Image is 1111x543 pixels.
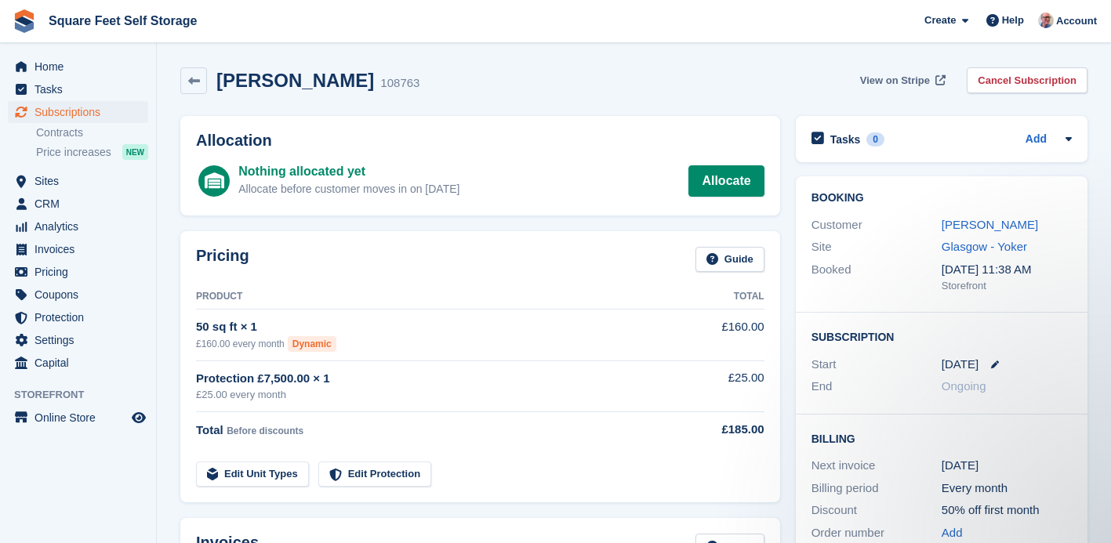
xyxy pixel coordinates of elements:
[238,181,459,197] div: Allocate before customer moves in on [DATE]
[34,407,129,429] span: Online Store
[42,8,203,34] a: Square Feet Self Storage
[36,145,111,160] span: Price increases
[8,101,148,123] a: menu
[677,360,764,411] td: £25.00
[942,240,1027,253] a: Glasgow - Yoker
[8,407,148,429] a: menu
[942,480,1072,498] div: Every month
[36,125,148,140] a: Contracts
[34,329,129,351] span: Settings
[196,387,677,403] div: £25.00 every month
[967,67,1087,93] a: Cancel Subscription
[811,501,942,519] div: Discount
[942,524,963,542] a: Add
[811,356,942,374] div: Start
[811,524,942,542] div: Order number
[811,430,1072,446] h2: Billing
[1038,13,1054,28] img: David Greer
[122,144,148,160] div: NEW
[1026,131,1047,149] a: Add
[8,193,148,215] a: menu
[811,238,942,256] div: Site
[34,193,129,215] span: CRM
[318,462,431,487] a: Edit Protection
[34,261,129,283] span: Pricing
[196,247,249,273] h2: Pricing
[196,132,764,150] h2: Allocation
[129,408,148,427] a: Preview store
[238,162,459,181] div: Nothing allocated yet
[34,215,129,237] span: Analytics
[695,247,764,273] a: Guide
[942,379,986,393] span: Ongoing
[196,284,677,310] th: Product
[924,13,956,28] span: Create
[14,387,156,403] span: Storefront
[196,462,309,487] a: Edit Unit Types
[942,218,1038,231] a: [PERSON_NAME]
[8,238,148,260] a: menu
[677,284,764,310] th: Total
[8,170,148,192] a: menu
[854,67,949,93] a: View on Stripe
[8,56,148,78] a: menu
[8,78,148,100] a: menu
[380,74,419,92] div: 108763
[811,328,1072,344] h2: Subscription
[860,73,930,89] span: View on Stripe
[196,318,677,336] div: 50 sq ft × 1
[1056,13,1097,29] span: Account
[8,306,148,328] a: menu
[677,421,764,439] div: £185.00
[34,101,129,123] span: Subscriptions
[34,56,129,78] span: Home
[8,329,148,351] a: menu
[8,261,148,283] a: menu
[13,9,36,33] img: stora-icon-8386f47178a22dfd0bd8f6a31ec36ba5ce8667c1dd55bd0f319d3a0aa187defe.svg
[811,480,942,498] div: Billing period
[866,132,884,147] div: 0
[830,132,861,147] h2: Tasks
[196,370,677,388] div: Protection £7,500.00 × 1
[34,238,129,260] span: Invoices
[688,165,764,197] a: Allocate
[34,284,129,306] span: Coupons
[196,423,223,436] span: Total
[227,425,303,436] span: Before discounts
[811,261,942,294] div: Booked
[34,352,129,374] span: Capital
[942,501,1072,519] div: 50% off first month
[34,170,129,192] span: Sites
[8,215,148,237] a: menu
[1002,13,1024,28] span: Help
[811,192,1072,205] h2: Booking
[942,278,1072,294] div: Storefront
[677,310,764,360] td: £160.00
[811,457,942,475] div: Next invoice
[942,356,978,374] time: 2025-09-27 00:00:00 UTC
[34,306,129,328] span: Protection
[196,336,677,352] div: £160.00 every month
[942,261,1072,279] div: [DATE] 11:38 AM
[34,78,129,100] span: Tasks
[216,70,374,91] h2: [PERSON_NAME]
[8,352,148,374] a: menu
[288,336,336,352] div: Dynamic
[942,457,1072,475] div: [DATE]
[811,378,942,396] div: End
[8,284,148,306] a: menu
[36,143,148,161] a: Price increases NEW
[811,216,942,234] div: Customer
